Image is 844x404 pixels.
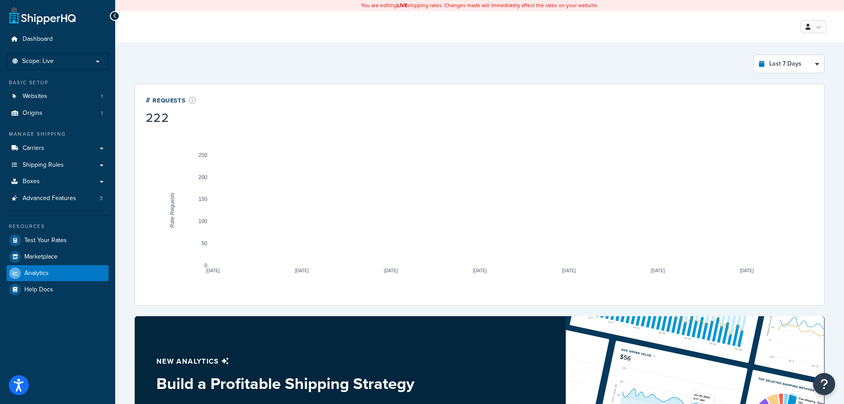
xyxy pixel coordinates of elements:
span: Test Your Rates [24,237,67,244]
a: Dashboard [7,31,109,47]
span: 3 [100,195,103,202]
span: Carriers [23,145,44,152]
a: Advanced Features3 [7,190,109,207]
div: # Requests [146,95,196,105]
text: [DATE] [651,268,665,273]
text: [DATE] [295,268,309,273]
span: Dashboard [23,35,53,43]
span: Help Docs [24,286,53,294]
b: LIVE [397,1,408,9]
span: Origins [23,110,43,117]
span: Boxes [23,178,40,185]
a: Help Docs [7,282,109,298]
div: Basic Setup [7,79,109,86]
text: [DATE] [562,268,576,273]
div: Resources [7,223,109,230]
text: 250 [198,152,207,158]
svg: A chart. [146,126,813,294]
text: [DATE] [740,268,754,273]
span: Advanced Features [23,195,76,202]
a: Analytics [7,265,109,281]
a: Test Your Rates [7,232,109,248]
li: Origins [7,105,109,122]
li: Websites [7,88,109,105]
li: Advanced Features [7,190,109,207]
text: [DATE] [206,268,220,273]
text: 200 [198,174,207,180]
button: Open Resource Center [813,373,835,395]
div: Manage Shipping [7,130,109,138]
span: Marketplace [24,253,58,261]
text: 150 [198,196,207,202]
h3: Build a Profitable Shipping Strategy [156,375,459,392]
a: Boxes [7,173,109,190]
span: 1 [101,93,103,100]
span: Shipping Rules [23,161,64,169]
text: 0 [204,263,207,269]
span: Websites [23,93,47,100]
span: 1 [101,110,103,117]
p: New analytics [156,355,459,368]
text: Rate Requests [169,192,175,227]
text: [DATE] [473,268,487,273]
a: Origins1 [7,105,109,122]
a: Marketplace [7,249,109,265]
text: 50 [202,240,208,247]
a: Websites1 [7,88,109,105]
div: 222 [146,112,196,124]
span: Scope: Live [22,58,54,65]
a: Carriers [7,140,109,157]
text: [DATE] [384,268,398,273]
text: 100 [198,218,207,224]
a: Shipping Rules [7,157,109,173]
span: Analytics [24,270,49,277]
